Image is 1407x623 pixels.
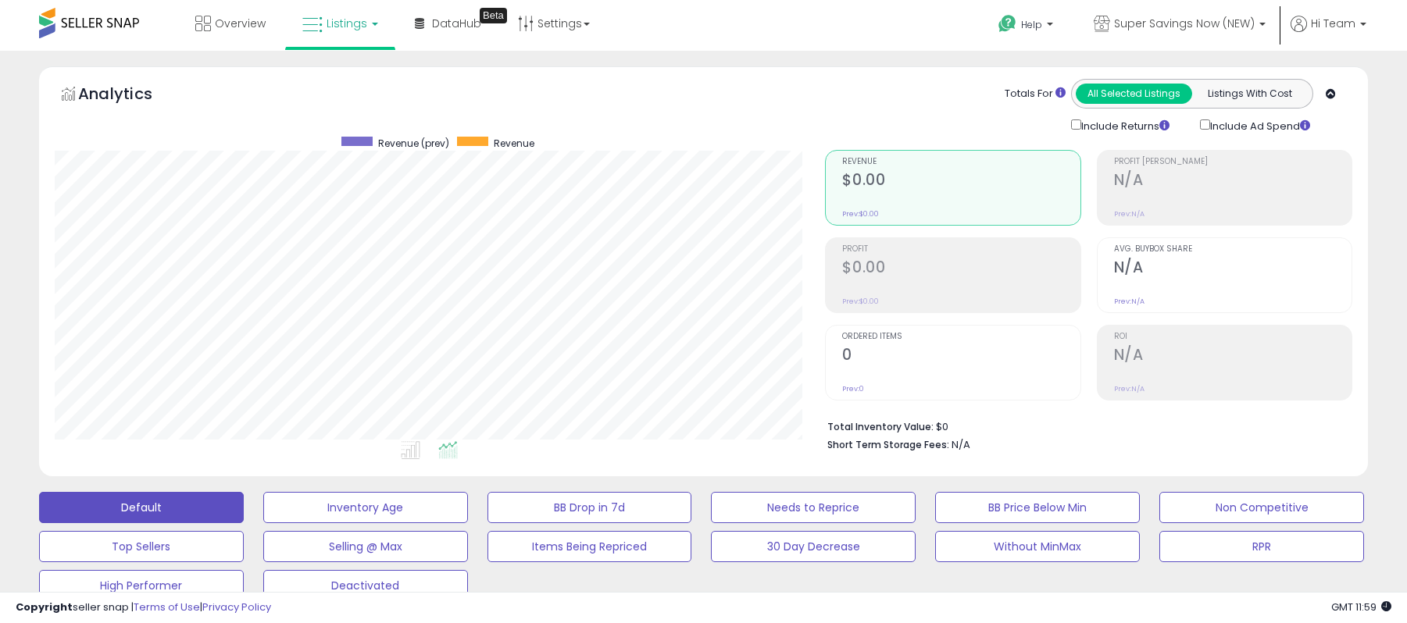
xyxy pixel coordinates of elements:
span: N/A [952,437,970,452]
small: Prev: N/A [1114,297,1145,306]
a: Terms of Use [134,600,200,614]
span: Listings [327,16,367,31]
h2: $0.00 [842,171,1080,192]
span: Revenue [494,137,534,150]
span: Overview [215,16,266,31]
button: Without MinMax [935,531,1140,562]
button: RPR [1159,531,1364,562]
small: Prev: $0.00 [842,297,879,306]
h5: Analytics [78,83,183,109]
button: High Performer [39,570,244,601]
span: DataHub [432,16,481,31]
h2: N/A [1114,346,1352,367]
button: BB Price Below Min [935,492,1140,523]
button: Needs to Reprice [711,492,916,523]
b: Short Term Storage Fees: [827,438,949,451]
a: Privacy Policy [202,600,271,614]
small: Prev: N/A [1114,384,1145,393]
span: Ordered Items [842,333,1080,341]
span: ROI [1114,333,1352,341]
div: Include Returns [1059,116,1188,134]
span: Avg. Buybox Share [1114,245,1352,254]
a: Hi Team [1291,16,1366,51]
button: All Selected Listings [1076,84,1192,104]
h2: N/A [1114,258,1352,279]
span: 2025-09-15 11:59 GMT [1331,600,1391,614]
li: $0 [827,416,1341,435]
button: Listings With Cost [1191,84,1308,104]
button: Top Sellers [39,531,244,562]
h2: $0.00 [842,258,1080,279]
small: Prev: 0 [842,384,864,393]
span: Super Savings Now (NEW) [1114,16,1255,31]
i: Get Help [998,14,1017,34]
span: Help [1021,18,1042,31]
h2: N/A [1114,171,1352,192]
div: Totals For [1005,87,1066,101]
small: Prev: $0.00 [842,209,879,219]
button: 30 Day Decrease [711,531,916,562]
button: Non Competitive [1159,492,1364,523]
span: Hi Team [1311,16,1355,31]
button: Items Being Repriced [487,531,692,562]
strong: Copyright [16,600,73,614]
button: Selling @ Max [263,531,468,562]
button: Default [39,492,244,523]
div: Include Ad Spend [1188,116,1335,134]
button: BB Drop in 7d [487,492,692,523]
div: seller snap | | [16,600,271,615]
a: Help [986,2,1069,51]
h2: 0 [842,346,1080,367]
span: Revenue [842,158,1080,166]
span: Revenue (prev) [378,137,449,150]
button: Inventory Age [263,492,468,523]
button: Deactivated [263,570,468,601]
b: Total Inventory Value: [827,420,934,433]
span: Profit [842,245,1080,254]
div: Tooltip anchor [480,8,507,23]
span: Profit [PERSON_NAME] [1114,158,1352,166]
small: Prev: N/A [1114,209,1145,219]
